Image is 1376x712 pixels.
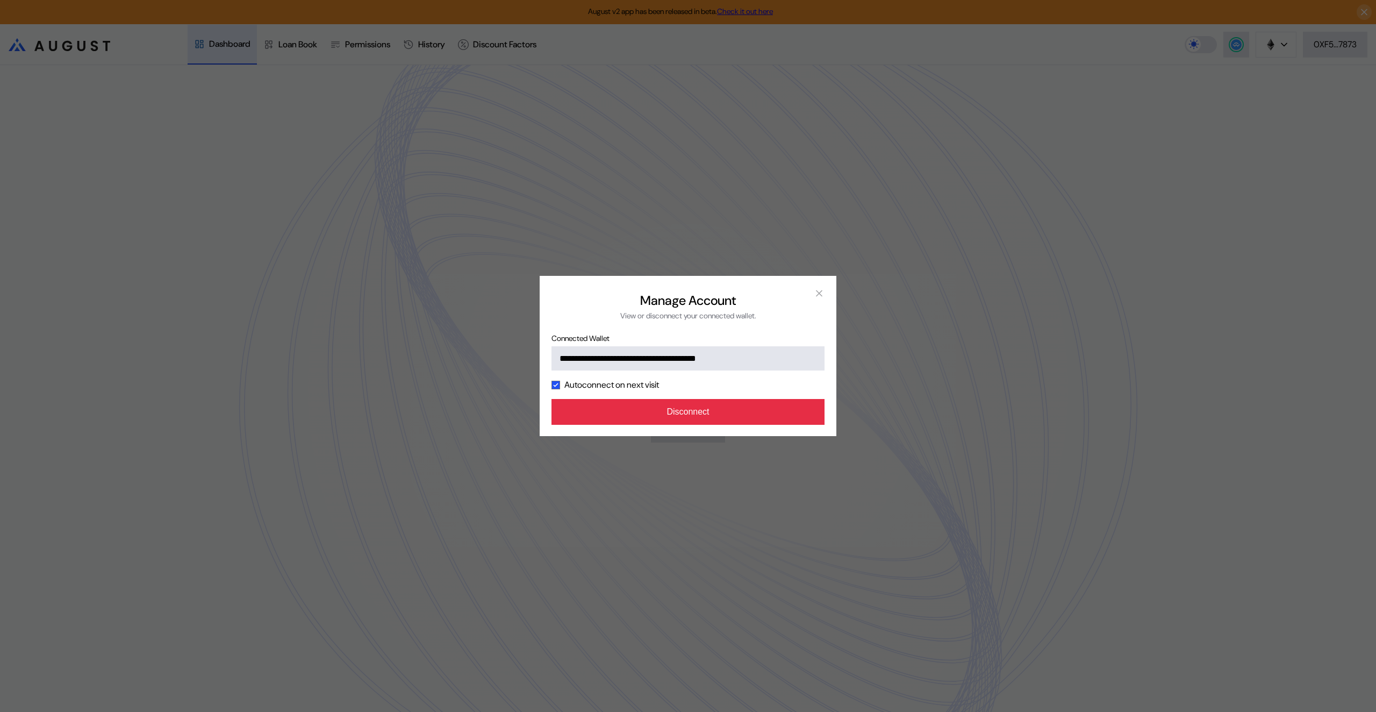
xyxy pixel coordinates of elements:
[551,333,825,343] span: Connected Wallet
[640,292,736,309] h2: Manage Account
[551,399,825,425] button: Disconnect
[811,284,828,302] button: close modal
[564,379,659,390] label: Autoconnect on next visit
[620,311,756,321] div: View or disconnect your connected wallet.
